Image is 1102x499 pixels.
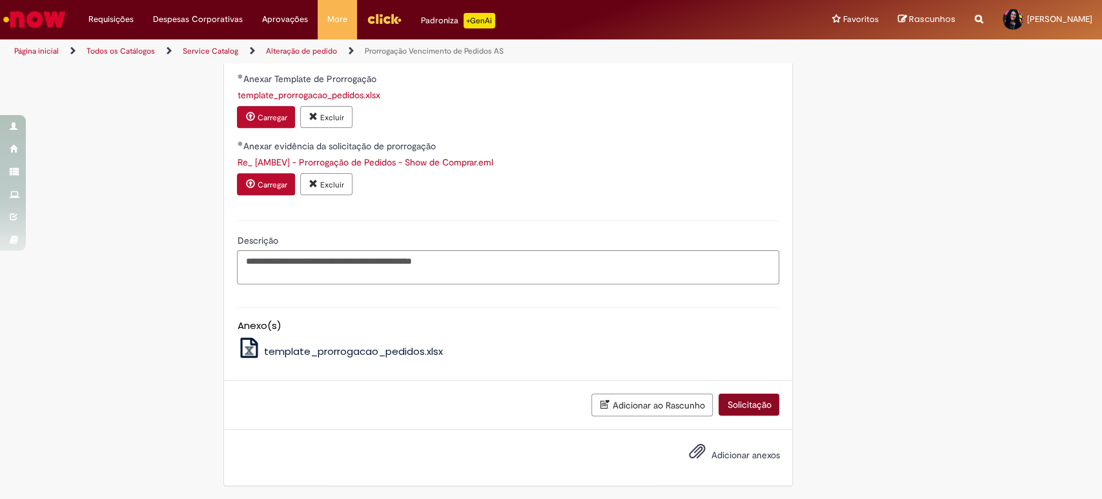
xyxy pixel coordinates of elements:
[87,46,155,56] a: Todos os Catálogos
[719,394,779,416] button: Solicitação
[264,345,443,358] span: template_prorrogacao_pedidos.xlsx
[327,13,347,26] span: More
[591,394,713,416] button: Adicionar ao Rascunho
[266,46,337,56] a: Alteração de pedido
[88,13,134,26] span: Requisições
[243,140,438,152] span: Anexar evidência da solicitação de prorrogação
[10,39,725,63] ul: Trilhas de página
[843,13,879,26] span: Favoritos
[711,449,779,461] span: Adicionar anexos
[898,14,955,26] a: Rascunhos
[300,173,352,195] button: Excluir anexo Re_ [AMBEV] - Prorrogação de Pedidos - Show de Comprar.eml
[237,235,280,246] span: Descrição
[237,89,380,101] a: Download de template_prorrogacao_pedidos.xlsx
[685,440,708,469] button: Adicionar anexos
[237,345,443,358] a: template_prorrogacao_pedidos.xlsx
[237,250,779,285] textarea: Descrição
[320,112,344,123] small: Excluir
[300,106,352,128] button: Excluir anexo template_prorrogacao_pedidos.xlsx
[1027,14,1092,25] span: [PERSON_NAME]
[153,13,243,26] span: Despesas Corporativas
[237,106,295,128] button: Carregar anexo de Anexar Template de Prorrogação Required
[1,6,68,32] img: ServiceNow
[183,46,238,56] a: Service Catalog
[243,73,378,85] span: Anexar Template de Prorrogação
[257,112,287,123] small: Carregar
[464,13,495,28] p: +GenAi
[421,13,495,28] div: Padroniza
[262,13,308,26] span: Aprovações
[237,321,779,332] h5: Anexo(s)
[237,156,493,168] a: Download de Re_ [AMBEV] - Prorrogação de Pedidos - Show de Comprar.eml
[237,173,295,195] button: Carregar anexo de Anexar evidência da solicitação de prorrogação Required
[365,46,504,56] a: Prorrogação Vencimento de Pedidos AS
[257,180,287,190] small: Carregar
[320,180,344,190] small: Excluir
[367,9,402,28] img: click_logo_yellow_360x200.png
[909,13,955,25] span: Rascunhos
[237,141,243,146] span: Obrigatório Preenchido
[237,74,243,79] span: Obrigatório Preenchido
[14,46,59,56] a: Página inicial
